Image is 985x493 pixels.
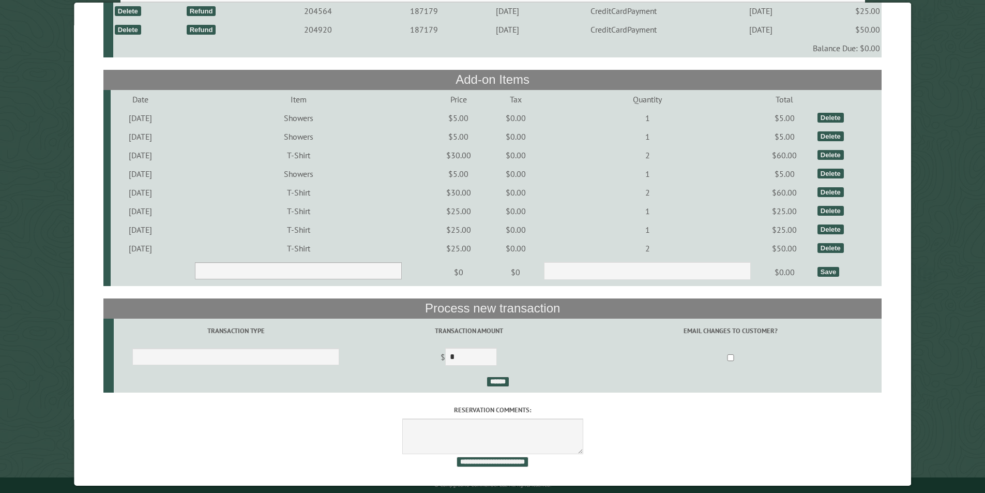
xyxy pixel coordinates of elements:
[817,131,844,141] div: Delete
[490,90,542,109] td: Tax
[427,202,490,220] td: $25.00
[753,183,816,202] td: $60.00
[115,6,141,16] div: Delete
[753,258,816,287] td: $0.00
[542,220,753,239] td: 1
[817,113,844,123] div: Delete
[427,109,490,127] td: $5.00
[111,90,170,109] td: Date
[103,405,882,415] label: Reservation comments:
[542,146,753,165] td: 2
[476,2,540,20] td: [DATE]
[111,183,170,202] td: [DATE]
[753,127,816,146] td: $5.00
[753,165,816,183] td: $5.00
[753,146,816,165] td: $60.00
[170,202,427,220] td: T-Shirt
[753,109,816,127] td: $5.00
[708,2,814,20] td: [DATE]
[817,187,844,197] div: Delete
[542,109,753,127] td: 1
[170,109,427,127] td: Showers
[817,150,844,160] div: Delete
[427,127,490,146] td: $5.00
[111,239,170,258] td: [DATE]
[542,183,753,202] td: 2
[372,2,476,20] td: 187179
[427,165,490,183] td: $5.00
[115,326,356,336] label: Transaction Type
[490,220,542,239] td: $0.00
[187,6,216,16] div: Refund
[427,239,490,258] td: $25.00
[813,2,882,20] td: $25.00
[753,202,816,220] td: $25.00
[111,202,170,220] td: [DATE]
[753,90,816,109] td: Total
[427,220,490,239] td: $25.00
[111,109,170,127] td: [DATE]
[170,183,427,202] td: T-Shirt
[434,482,551,488] small: © Campground Commander LLC. All rights reserved.
[542,90,753,109] td: Quantity
[542,239,753,258] td: 2
[490,146,542,165] td: $0.00
[372,20,476,39] td: 187179
[542,202,753,220] td: 1
[111,146,170,165] td: [DATE]
[264,20,372,39] td: 204920
[427,90,490,109] td: Price
[490,165,542,183] td: $0.00
[358,343,580,372] td: $
[170,90,427,109] td: Item
[490,127,542,146] td: $0.00
[817,206,844,216] div: Delete
[490,258,542,287] td: $0
[542,127,753,146] td: 1
[187,25,216,35] div: Refund
[359,326,578,336] label: Transaction Amount
[113,39,882,57] td: Balance Due: $0.00
[427,183,490,202] td: $30.00
[264,2,372,20] td: 204564
[427,258,490,287] td: $0
[490,183,542,202] td: $0.00
[111,127,170,146] td: [DATE]
[817,243,844,253] div: Delete
[111,220,170,239] td: [DATE]
[813,20,882,39] td: $50.00
[170,165,427,183] td: Showers
[542,165,753,183] td: 1
[753,239,816,258] td: $50.00
[103,70,882,89] th: Add-on Items
[115,25,141,35] div: Delete
[476,20,540,39] td: [DATE]
[103,298,882,318] th: Process new transaction
[817,267,839,277] div: Save
[708,20,814,39] td: [DATE]
[427,146,490,165] td: $30.00
[817,225,844,234] div: Delete
[170,239,427,258] td: T-Shirt
[753,220,816,239] td: $25.00
[490,202,542,220] td: $0.00
[581,326,880,336] label: Email changes to customer?
[111,165,170,183] td: [DATE]
[170,220,427,239] td: T-Shirt
[490,109,542,127] td: $0.00
[817,169,844,178] div: Delete
[170,146,427,165] td: T-Shirt
[490,239,542,258] td: $0.00
[540,20,708,39] td: CreditCardPayment
[170,127,427,146] td: Showers
[540,2,708,20] td: CreditCardPayment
